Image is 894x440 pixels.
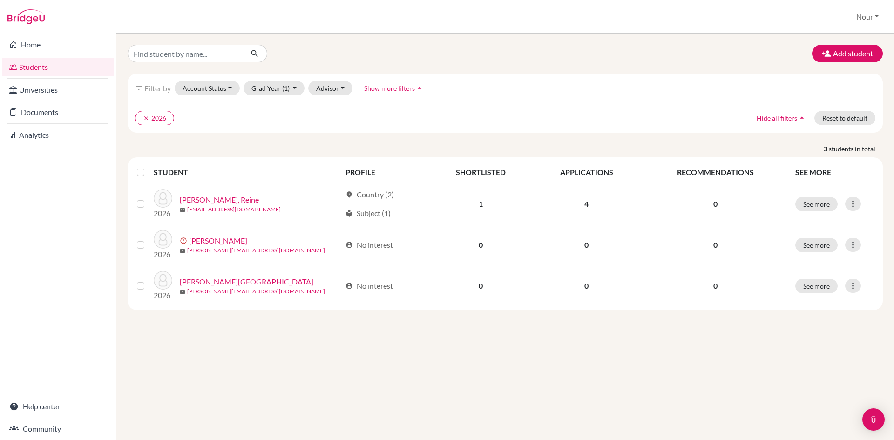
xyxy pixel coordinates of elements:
a: Help center [2,397,114,416]
span: Hide all filters [757,114,797,122]
span: mail [180,207,185,213]
td: 0 [429,265,532,306]
div: Subject (1) [345,208,391,219]
i: arrow_drop_up [797,113,806,122]
i: filter_list [135,84,142,92]
a: [PERSON_NAME][EMAIL_ADDRESS][DOMAIN_NAME] [187,287,325,296]
i: arrow_drop_up [415,83,424,93]
button: Advisor [308,81,352,95]
a: [PERSON_NAME] [189,235,247,246]
a: Home [2,35,114,54]
th: PROFILE [340,161,429,183]
div: No interest [345,239,393,250]
a: [EMAIL_ADDRESS][DOMAIN_NAME] [187,205,281,214]
td: 0 [532,224,641,265]
span: mail [180,289,185,295]
button: See more [795,197,838,211]
button: Hide all filtersarrow_drop_up [749,111,814,125]
a: [PERSON_NAME][GEOGRAPHIC_DATA] [180,276,313,287]
span: Filter by [144,84,171,93]
img: Al Habbal, Reine [154,189,172,208]
button: See more [795,238,838,252]
span: account_circle [345,241,353,249]
p: 0 [647,198,784,210]
img: Smaoui, Nadine [154,230,172,249]
td: 0 [429,224,532,265]
a: Documents [2,103,114,122]
span: Show more filters [364,84,415,92]
span: (1) [282,84,290,92]
th: SEE MORE [790,161,879,183]
td: 1 [429,183,532,224]
input: Find student by name... [128,45,243,62]
button: Show more filtersarrow_drop_up [356,81,432,95]
th: APPLICATIONS [532,161,641,183]
p: 0 [647,239,784,250]
p: 2026 [154,249,172,260]
th: STUDENT [154,161,340,183]
a: [PERSON_NAME][EMAIL_ADDRESS][DOMAIN_NAME] [187,246,325,255]
span: students in total [829,144,883,154]
div: Open Intercom Messenger [862,408,885,431]
a: Analytics [2,126,114,144]
strong: 3 [824,144,829,154]
i: clear [143,115,149,122]
a: Community [2,420,114,438]
button: Grad Year(1) [244,81,305,95]
span: error_outline [180,237,189,244]
p: 2026 [154,290,172,301]
span: account_circle [345,282,353,290]
button: See more [795,279,838,293]
button: Nour [852,8,883,26]
div: No interest [345,280,393,291]
div: Country (2) [345,189,394,200]
span: local_library [345,210,353,217]
td: 4 [532,183,641,224]
button: clear2026 [135,111,174,125]
button: Reset to default [814,111,875,125]
a: Universities [2,81,114,99]
img: Bridge-U [7,9,45,24]
td: 0 [532,265,641,306]
th: SHORTLISTED [429,161,532,183]
button: Account Status [175,81,240,95]
span: mail [180,248,185,254]
p: 0 [647,280,784,291]
span: location_on [345,191,353,198]
a: Students [2,58,114,76]
p: 2026 [154,208,172,219]
img: Zidan, Dalia [154,271,172,290]
th: RECOMMENDATIONS [641,161,790,183]
button: Add student [812,45,883,62]
a: [PERSON_NAME], Reine [180,194,259,205]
